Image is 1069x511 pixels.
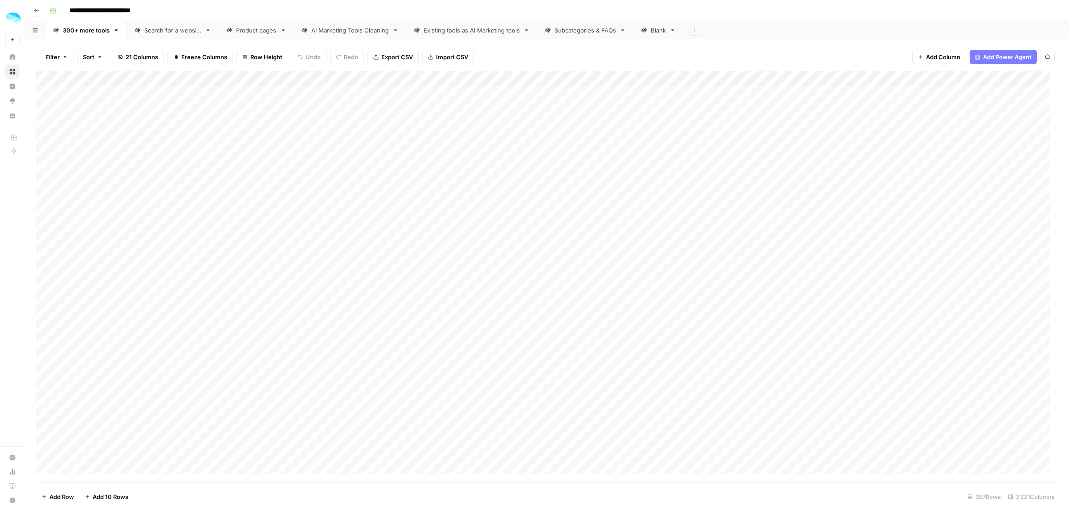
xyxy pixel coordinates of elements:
div: 397 Rows [964,490,1004,504]
button: Redo [330,50,364,64]
a: Settings [5,450,20,465]
button: Filter [40,50,73,64]
span: Freeze Columns [181,53,227,61]
div: 300+ more tools [63,26,110,35]
button: Help + Support [5,493,20,507]
span: Sort [83,53,94,61]
button: 21 Columns [112,50,164,64]
button: Export CSV [367,50,419,64]
div: Product pages [236,26,277,35]
a: Existing tools as AI Marketing tools [406,21,537,39]
span: Redo [344,53,358,61]
a: Usage [5,465,20,479]
a: Product pages [219,21,294,39]
span: Add Power Agent [983,53,1032,61]
button: Add Column [912,50,966,64]
button: Row Height [237,50,288,64]
a: Search for a website [127,21,219,39]
div: Search for a website [144,26,201,35]
a: Insights [5,79,20,93]
button: Add Row [36,490,79,504]
div: AI Marketing Tools Cleaning [311,26,389,35]
button: Add 10 Rows [79,490,134,504]
a: Browse [5,65,20,79]
div: Existing tools as AI Marketing tools [424,26,520,35]
span: Filter [45,53,60,61]
div: 21/21 Columns [1004,490,1058,504]
img: ColdiQ Logo [5,10,21,26]
a: Your Data [5,109,20,123]
span: Add 10 Rows [93,492,128,501]
span: Import CSV [436,53,468,61]
a: Home [5,50,20,64]
span: 21 Columns [126,53,158,61]
span: Add Column [926,53,960,61]
span: Row Height [250,53,282,61]
button: Add Power Agent [970,50,1037,64]
span: Export CSV [381,53,413,61]
a: AI Marketing Tools Cleaning [294,21,406,39]
button: Import CSV [422,50,474,64]
button: Undo [292,50,326,64]
a: Opportunities [5,94,20,108]
button: Workspace: ColdiQ [5,7,20,29]
span: Add Row [49,492,74,501]
div: Subcategories & FAQs [555,26,616,35]
div: Blank [651,26,666,35]
button: Freeze Columns [167,50,233,64]
a: 300+ more tools [45,21,127,39]
a: Learning Hub [5,479,20,493]
a: Blank [633,21,683,39]
button: Sort [77,50,108,64]
a: Subcategories & FAQs [537,21,633,39]
span: Undo [306,53,321,61]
